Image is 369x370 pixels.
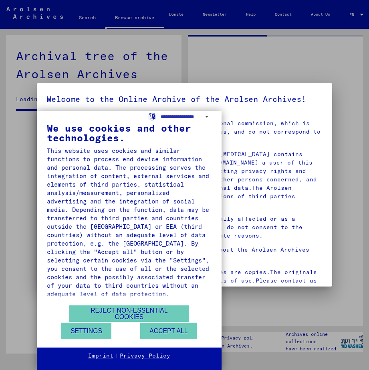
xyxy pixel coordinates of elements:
button: Reject non-essential cookies [69,305,189,322]
button: Settings [61,323,111,339]
div: This website uses cookies and similar functions to process end device information and personal da... [47,146,212,298]
div: We use cookies and other technologies. [47,123,212,142]
button: Accept all [140,323,197,339]
a: Privacy Policy [120,352,170,360]
a: Imprint [88,352,113,360]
